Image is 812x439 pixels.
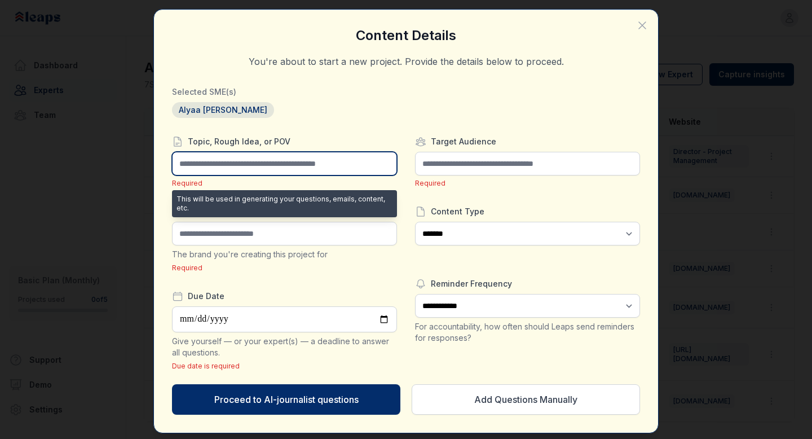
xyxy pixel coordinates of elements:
[172,86,640,98] h3: Selected SME(s)
[172,179,397,188] div: Required
[172,291,397,302] label: Due Date
[172,264,397,273] div: Required
[415,278,640,289] label: Reminder Frequency
[172,55,640,68] p: You're about to start a new project. Provide the details below to proceed.
[415,321,640,344] div: For accountability, how often should Leaps send reminders for responses?
[172,384,400,415] button: Proceed to AI-journalist questions
[415,206,640,217] label: Content Type
[415,136,640,147] label: Target Audience
[172,102,274,118] span: Alyaa [PERSON_NAME]
[172,336,397,358] div: Give yourself — or your expert(s) — a deadline to answer all questions.
[172,136,397,147] label: Topic, Rough Idea, or POV
[172,190,397,217] div: This will be used in generating your questions, emails, content, etc.
[172,249,397,260] div: The brand you're creating this project for
[415,179,640,188] div: Required
[172,28,640,43] h3: Content Details
[172,362,397,371] div: Due date is required
[412,384,640,415] button: Add Questions Manually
